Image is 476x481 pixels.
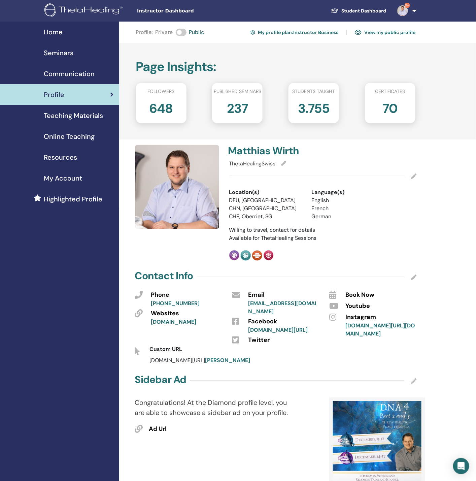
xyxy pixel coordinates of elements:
[229,213,301,221] li: CHE, Oberriet, SG
[229,226,315,233] span: Willing to travel, contact for details
[44,48,73,58] span: Seminars
[214,88,261,95] span: Published seminars
[189,28,204,36] span: Public
[149,346,182,353] span: Custom URL
[397,5,408,16] img: default.jpg
[228,145,319,157] h4: Matthias Wirth
[135,270,193,282] h4: Contact Info
[229,160,276,167] span: ThetaHealingSwiss
[311,213,383,221] li: German
[311,204,383,213] li: French
[248,326,308,333] a: [DOMAIN_NAME][URL]
[44,131,95,141] span: Online Teaching
[135,145,219,229] img: default.jpg
[375,88,405,95] span: Certificates
[44,27,63,37] span: Home
[151,318,197,325] a: [DOMAIN_NAME]
[227,98,248,117] h2: 237
[136,28,153,36] span: Profile :
[151,291,170,299] span: Phone
[248,317,277,326] span: Facebook
[345,291,374,299] span: Book Now
[149,98,173,117] h2: 648
[151,309,179,318] span: Websites
[405,3,410,8] span: 9+
[205,357,250,364] a: [PERSON_NAME]
[44,152,77,162] span: Resources
[229,188,260,196] span: Location(s)
[293,88,335,95] span: Students taught
[345,322,415,337] a: [DOMAIN_NAME][URL][DOMAIN_NAME]
[311,188,383,196] div: Language(s)
[148,88,175,95] span: Followers
[355,29,362,35] img: eye.svg
[137,7,238,14] span: Instructor Dashboard
[382,98,398,117] h2: 70
[311,196,383,204] li: English
[326,5,392,17] a: Student Dashboard
[44,173,82,183] span: My Account
[149,357,250,364] span: [DOMAIN_NAME][URL]
[156,28,173,36] span: Private
[250,27,338,38] a: My profile plan:Instructor Business
[44,3,125,19] img: logo.png
[229,234,317,242] span: Available for ThetaHealing Sessions
[151,300,200,307] a: [PHONE_NUMBER]
[345,313,376,322] span: Instagram
[229,196,301,204] li: DEU, [GEOGRAPHIC_DATA]
[355,27,415,38] a: View my public profile
[44,110,103,121] span: Teaching Materials
[248,300,316,315] a: [EMAIL_ADDRESS][DOMAIN_NAME]
[345,302,370,311] span: Youtube
[331,8,339,13] img: graduation-cap-white.svg
[453,458,469,474] div: Open Intercom Messenger
[135,374,186,386] h4: Sidebar Ad
[229,204,301,213] li: CHN, [GEOGRAPHIC_DATA]
[149,425,167,434] span: Ad Url
[44,194,102,204] span: Highlighted Profile
[44,69,95,79] span: Communication
[248,336,270,345] span: Twitter
[44,90,64,100] span: Profile
[250,29,255,36] img: cog.svg
[136,59,416,75] h2: Page Insights :
[298,98,330,117] h2: 3.755
[248,291,265,299] span: Email
[135,397,295,418] p: Congratulations! At the Diamond profile level, you are able to showcase a sidebar ad on your prof...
